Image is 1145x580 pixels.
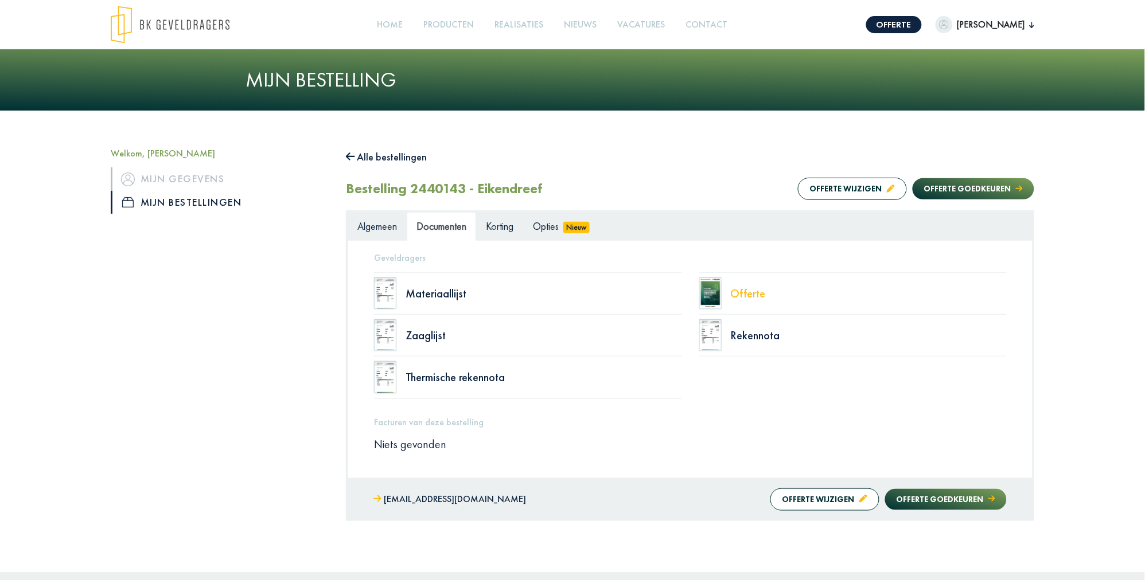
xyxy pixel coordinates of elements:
[111,6,229,44] img: logo
[953,18,1030,32] span: [PERSON_NAME]
[936,16,953,33] img: dummypic.png
[770,488,879,511] button: Offerte wijzigen
[533,220,559,233] span: Opties
[490,12,548,38] a: Realisaties
[357,220,397,233] span: Algemeen
[373,491,526,508] a: [EMAIL_ADDRESS][DOMAIN_NAME]
[406,288,682,299] div: Materiaallijst
[798,178,907,200] button: Offerte wijzigen
[416,220,466,233] span: Documenten
[373,12,408,38] a: Home
[365,437,1015,452] div: Niets gevonden
[936,16,1034,33] button: [PERSON_NAME]
[913,178,1034,199] button: Offerte goedkeuren
[613,12,670,38] a: Vacatures
[885,489,1007,510] button: Offerte goedkeuren
[731,330,1007,341] div: Rekennota
[699,277,722,309] img: doc
[699,319,722,351] img: doc
[374,417,1007,428] h5: Facturen van deze bestelling
[866,16,922,33] a: Offerte
[563,222,590,233] span: Nieuw
[346,148,427,166] button: Alle bestellingen
[486,220,513,233] span: Korting
[246,68,899,92] h1: Mijn bestelling
[348,212,1033,240] ul: Tabs
[111,191,329,214] a: iconMijn bestellingen
[374,319,397,351] img: doc
[560,12,602,38] a: Nieuws
[111,148,329,159] h5: Welkom, [PERSON_NAME]
[374,361,397,393] img: doc
[122,197,134,207] img: icon
[374,252,1007,263] h5: Geveldragers
[111,167,329,190] a: iconMijn gegevens
[406,371,682,383] div: Thermische rekennota
[374,277,397,309] img: doc
[419,12,479,38] a: Producten
[681,12,733,38] a: Contact
[406,330,682,341] div: Zaaglijst
[346,181,542,197] h2: Bestelling 2440143 - Eikendreef
[121,173,135,186] img: icon
[731,288,1007,299] div: Offerte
